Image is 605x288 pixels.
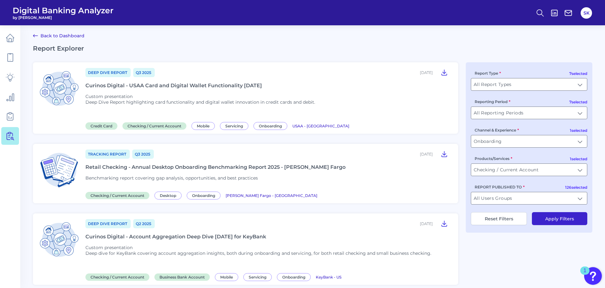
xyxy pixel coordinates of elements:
a: Deep Dive Report [85,68,131,77]
button: Reset Filters [471,212,527,225]
div: Curinos Digital - USAA Card and Digital Wallet Functionality [DATE] [85,83,262,89]
a: Tracking Report [85,150,130,159]
button: Retail Checking - Annual Desktop Onboarding Benchmarking Report 2025 - Wells Fargo [438,149,451,159]
label: Channel & Experience [475,128,519,132]
a: Onboarding [187,192,223,198]
span: Onboarding [277,273,311,281]
span: USAA - [GEOGRAPHIC_DATA] [292,124,349,128]
a: Q3 2025 [132,150,154,159]
div: Retail Checking - Annual Desktop Onboarding Benchmarking Report 2025 - [PERSON_NAME] Fargo [85,164,346,170]
span: Checking / Current Account [122,122,186,130]
span: Onboarding [253,122,287,130]
span: Servicing [243,273,272,281]
div: 1 [583,271,586,279]
span: Credit Card [85,122,117,130]
span: Business Bank Account [154,273,210,281]
a: Back to Dashboard [33,32,84,40]
span: KeyBank - US [316,275,341,279]
p: Deep dive for KeyBank covering account aggregation insights, both during onboarding and servicing... [85,250,431,256]
a: Onboarding [277,274,313,280]
button: Apply Filters [532,212,587,225]
a: Mobile [191,123,217,129]
a: Business Bank Account [154,274,212,280]
a: Credit Card [85,123,120,129]
span: Custom presentation [85,245,133,250]
button: Curinos Digital - USAA Card and Digital Wallet Functionality August 2025 [438,67,451,77]
label: Reporting Period [475,99,510,104]
a: KeyBank - US [316,274,341,280]
span: Custom presentation [85,94,133,99]
label: Report Type [475,71,501,76]
p: Deep Dive Report highlighting card functionality and digital wallet innovation in credit cards an... [85,99,315,105]
span: Digital Banking Analyzer [13,6,114,15]
div: [DATE] [420,70,433,75]
a: Checking / Current Account [85,274,152,280]
div: Curinos Digital - Account Aggregation Deep Dive [DATE] for KeyBank [85,234,266,240]
span: [PERSON_NAME] Fargo - [GEOGRAPHIC_DATA] [226,193,317,198]
button: Open Resource Center, 1 new notification [584,267,602,285]
a: Checking / Current Account [122,123,189,129]
a: Q2 2025 [133,219,155,228]
span: Mobile [215,273,238,281]
span: Onboarding [187,192,221,199]
label: REPORT PUBLISHED TO [475,185,525,189]
span: Checking / Current Account [85,273,149,281]
h2: Report Explorer [33,45,592,52]
label: Products/Services [475,156,512,161]
span: Benchmarking report covering gap analysis, opportunities, and best practices [85,175,258,181]
span: Servicing [220,122,248,130]
a: Servicing [220,123,251,129]
a: USAA - [GEOGRAPHIC_DATA] [292,123,349,129]
a: Q3 2025 [133,68,155,77]
span: Mobile [191,122,215,130]
a: Checking / Current Account [85,192,152,198]
a: [PERSON_NAME] Fargo - [GEOGRAPHIC_DATA] [226,192,317,198]
div: [DATE] [420,152,433,156]
div: [DATE] [420,221,433,226]
a: Desktop [154,192,184,198]
a: Onboarding [253,123,290,129]
button: SK [581,7,592,19]
button: Curinos Digital - Account Aggregation Deep Dive June 2025 for KeyBank [438,218,451,229]
a: Mobile [215,274,241,280]
img: Checking / Current Account [38,218,80,261]
img: Credit Card [38,67,80,110]
img: Checking / Current Account [38,149,80,191]
span: Desktop [154,192,182,199]
span: Checking / Current Account [85,192,149,199]
a: Servicing [243,274,274,280]
span: by [PERSON_NAME] [13,15,114,20]
a: Deep Dive Report [85,219,131,228]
